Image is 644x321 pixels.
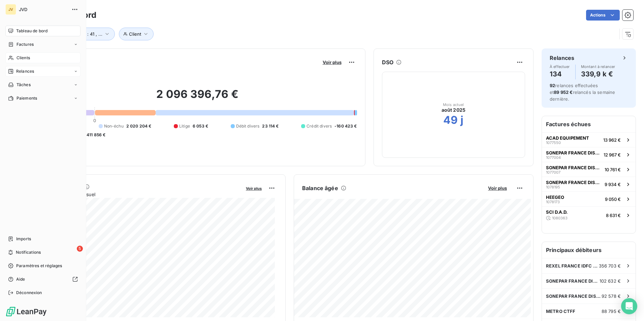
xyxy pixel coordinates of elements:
[307,123,332,129] span: Crédit divers
[606,213,621,218] span: 8 631 €
[443,113,458,127] h2: 49
[38,87,357,108] h2: 2 096 396,76 €
[5,4,16,15] div: JV
[93,118,96,123] span: 0
[546,200,560,204] span: 1078173
[546,185,560,189] span: 1078195
[542,162,636,177] button: SONEPAR FRANCE DISTRIBUTION107700710 761 €
[546,135,589,141] span: ACAD EQUIPEMENT
[546,293,602,299] span: SONEPAR FRANCE DISTRIBUTION
[5,234,80,244] a: Imports
[602,309,621,314] span: 88 795 €
[323,60,342,65] span: Voir plus
[546,141,561,145] span: 1077550
[17,41,34,47] span: Factures
[605,197,621,202] span: 9 050 €
[321,59,344,65] button: Voir plus
[19,7,67,12] span: JVD
[16,276,25,282] span: Aide
[5,260,80,271] a: Paramètres et réglages
[581,69,615,79] h4: 339,9 k €
[16,236,31,242] span: Imports
[5,26,80,36] a: Tableau de bord
[5,52,80,63] a: Clients
[552,216,568,220] span: 1080363
[5,306,47,317] img: Logo LeanPay
[17,82,31,88] span: Tâches
[550,83,555,88] span: 92
[77,246,83,252] span: 5
[16,68,34,74] span: Relances
[550,65,570,69] span: À effectuer
[542,116,636,132] h6: Factures échues
[460,113,463,127] h2: j
[246,186,262,191] span: Voir plus
[600,278,621,284] span: 102 632 €
[546,170,560,174] span: 1077007
[546,263,599,269] span: REXEL FRANCE IDFC (MEUNG)
[442,107,465,113] span: août 2025
[443,103,464,107] span: Mois actuel
[605,182,621,187] span: 9 934 €
[126,123,152,129] span: 2 020 204 €
[550,54,574,62] h6: Relances
[542,191,636,206] button: HEEGEO10781739 050 €
[581,65,615,69] span: Montant à relancer
[334,123,357,129] span: -160 423 €
[546,209,568,215] span: SCI D.A.D.
[16,249,41,255] span: Notifications
[38,191,241,198] span: Chiffre d'affaires mensuel
[382,58,393,66] h6: DSO
[85,132,106,138] span: -411 856 €
[550,83,615,102] span: relances effectuées et relancés la semaine dernière.
[5,39,80,50] a: Factures
[16,28,47,34] span: Tableau de bord
[546,150,601,155] span: SONEPAR FRANCE DISTRIBUTION
[16,290,42,296] span: Déconnexion
[621,298,637,314] div: Open Intercom Messenger
[486,185,509,191] button: Voir plus
[119,28,154,40] button: Client
[604,152,621,157] span: 12 967 €
[542,147,636,162] button: SONEPAR FRANCE DISTRIBUTION107700412 967 €
[554,90,573,95] span: 89 952 €
[244,185,264,191] button: Voir plus
[599,263,621,269] span: 356 703 €
[262,123,279,129] span: 23 114 €
[193,123,208,129] span: 6 053 €
[5,66,80,77] a: Relances
[129,31,141,37] span: Client
[17,55,30,61] span: Clients
[546,309,576,314] span: METRO CTFF
[546,194,564,200] span: HEEGEO
[542,177,636,191] button: SONEPAR FRANCE DISTRIBUTION10781959 934 €
[546,165,602,170] span: SONEPAR FRANCE DISTRIBUTION
[586,10,620,21] button: Actions
[104,123,124,129] span: Non-échu
[602,293,621,299] span: 92 578 €
[16,263,62,269] span: Paramètres et réglages
[542,206,636,224] button: SCI D.A.D.10803638 631 €
[546,155,561,159] span: 1077004
[550,69,570,79] h4: 134
[5,274,80,285] a: Aide
[179,123,190,129] span: Litige
[546,180,602,185] span: SONEPAR FRANCE DISTRIBUTION
[17,95,37,101] span: Paiements
[236,123,260,129] span: Débit divers
[542,242,636,258] h6: Principaux débiteurs
[302,184,338,192] h6: Balance âgée
[5,79,80,90] a: Tâches
[488,185,507,191] span: Voir plus
[546,278,600,284] span: SONEPAR FRANCE DISTRIBUTION
[603,137,621,143] span: 13 962 €
[542,132,636,147] button: ACAD EQUIPEMENT107755013 962 €
[605,167,621,172] span: 10 761 €
[5,93,80,104] a: Paiements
